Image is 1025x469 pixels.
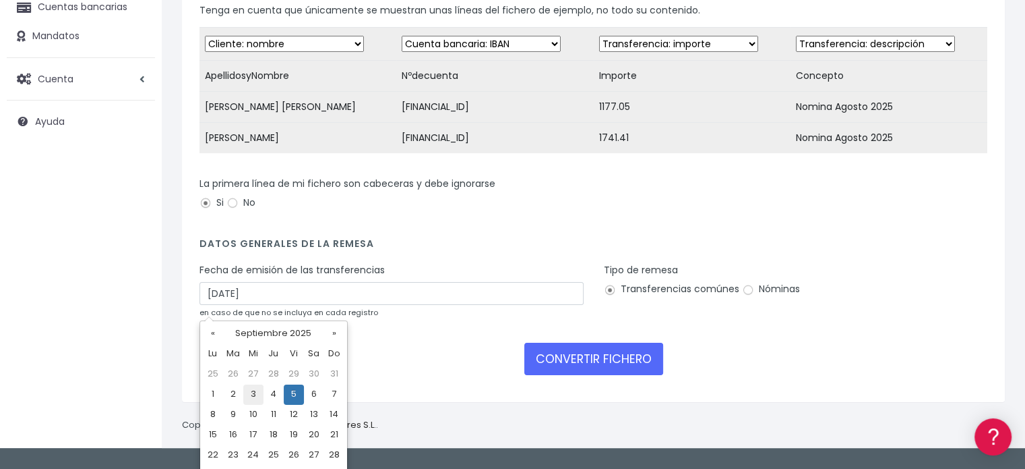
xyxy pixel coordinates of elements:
[223,405,243,425] td: 9
[263,445,284,466] td: 25
[13,361,256,385] button: Contáctanos
[396,92,593,123] td: [FINANCIAL_ID]
[304,385,324,405] td: 6
[13,324,256,337] div: Programadores
[243,405,263,425] td: 10
[199,123,396,154] td: [PERSON_NAME]
[223,425,243,445] td: 16
[223,344,243,364] th: Ma
[203,425,223,445] td: 15
[199,238,987,256] h4: Datos generales de la remesa
[604,282,739,296] label: Transferencias comúnes
[199,263,385,277] label: Fecha de emisión de las transferencias
[203,405,223,425] td: 8
[324,385,344,405] td: 7
[263,364,284,385] td: 28
[13,213,256,233] a: Videotutoriales
[13,94,256,107] div: Información general
[324,364,344,385] td: 31
[604,263,678,277] label: Tipo de remesa
[7,65,155,93] a: Cuenta
[304,445,324,466] td: 27
[324,445,344,466] td: 28
[223,324,324,344] th: Septiembre 2025
[223,445,243,466] td: 23
[263,385,284,405] td: 4
[199,3,987,18] p: Tenga en cuenta que únicamente se muestran unas líneas del fichero de ejemplo, no todo su contenido.
[13,268,256,281] div: Facturación
[243,385,263,405] td: 3
[35,115,65,128] span: Ayuda
[263,425,284,445] td: 18
[38,72,73,85] span: Cuenta
[203,344,223,364] th: Lu
[284,385,304,405] td: 5
[223,385,243,405] td: 2
[284,405,304,425] td: 12
[182,418,378,433] p: Copyright © 2025 .
[203,385,223,405] td: 1
[594,61,790,92] td: Importe
[7,107,155,136] a: Ayuda
[13,289,256,310] a: General
[594,92,790,123] td: 1177.05
[13,149,256,162] div: Convertir ficheros
[199,177,495,191] label: La primera línea de mi fichero son cabeceras y debe ignorarse
[243,344,263,364] th: Mi
[790,123,987,154] td: Nomina Agosto 2025
[742,282,800,296] label: Nóminas
[226,196,255,210] label: No
[263,405,284,425] td: 11
[7,22,155,51] a: Mandatos
[524,343,663,375] button: CONVERTIR FICHERO
[243,364,263,385] td: 27
[13,192,256,213] a: Problemas habituales
[185,389,259,402] a: POWERED BY ENCHANT
[790,92,987,123] td: Nomina Agosto 2025
[790,61,987,92] td: Concepto
[396,61,593,92] td: Nºdecuenta
[203,445,223,466] td: 22
[324,344,344,364] th: Do
[284,445,304,466] td: 26
[304,364,324,385] td: 30
[304,405,324,425] td: 13
[284,364,304,385] td: 29
[243,445,263,466] td: 24
[199,196,224,210] label: Si
[324,324,344,344] th: »
[223,364,243,385] td: 26
[13,233,256,254] a: Perfiles de empresas
[199,307,378,318] small: en caso de que no se incluya en cada registro
[284,344,304,364] th: Vi
[203,324,223,344] th: «
[396,123,593,154] td: [FINANCIAL_ID]
[13,345,256,366] a: API
[304,425,324,445] td: 20
[284,425,304,445] td: 19
[199,92,396,123] td: [PERSON_NAME] [PERSON_NAME]
[263,344,284,364] th: Ju
[324,425,344,445] td: 21
[199,61,396,92] td: ApellidosyNombre
[243,425,263,445] td: 17
[324,405,344,425] td: 14
[594,123,790,154] td: 1741.41
[304,344,324,364] th: Sa
[13,115,256,136] a: Información general
[13,171,256,192] a: Formatos
[203,364,223,385] td: 25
